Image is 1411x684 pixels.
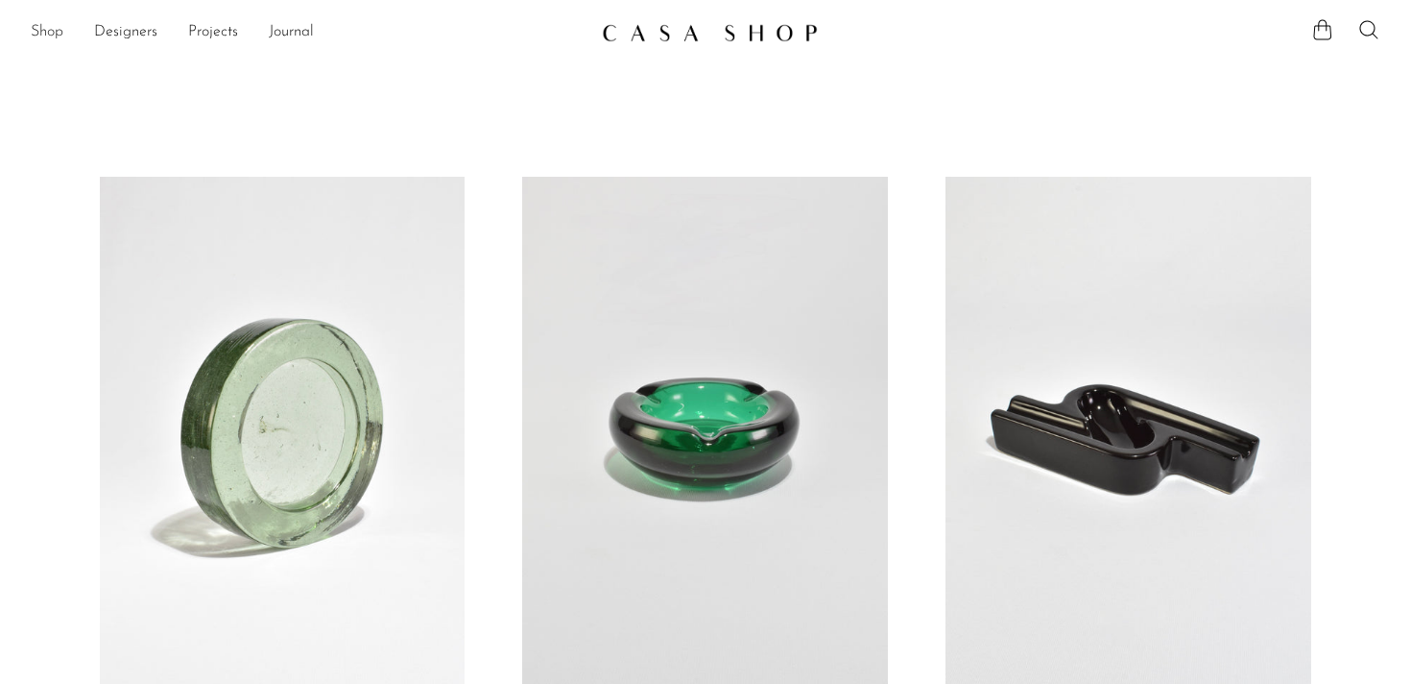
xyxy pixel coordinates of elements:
[31,20,63,45] a: Shop
[31,16,586,49] ul: NEW HEADER MENU
[188,20,238,45] a: Projects
[31,16,586,49] nav: Desktop navigation
[94,20,157,45] a: Designers
[269,20,314,45] a: Journal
